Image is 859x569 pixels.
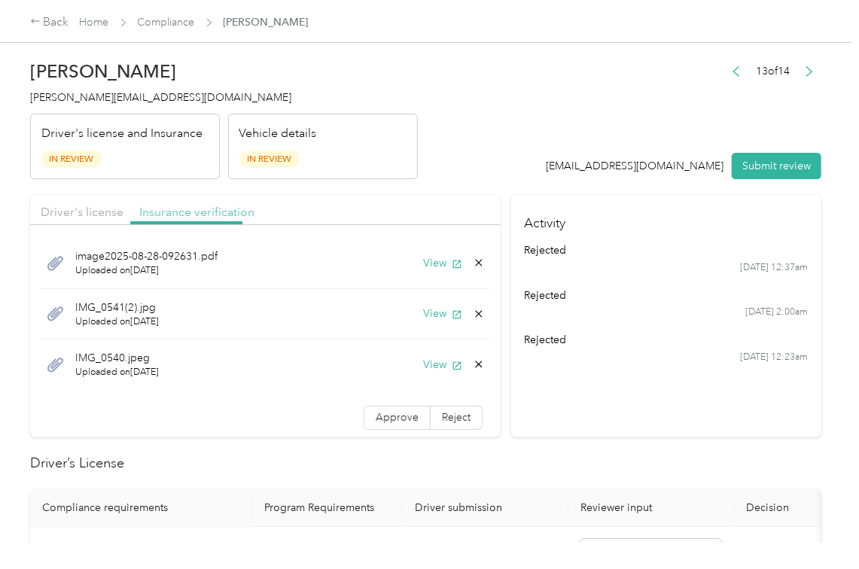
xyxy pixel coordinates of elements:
button: View [423,306,462,321]
span: [PERSON_NAME][EMAIL_ADDRESS][DOMAIN_NAME] [30,91,291,104]
th: Driver submission [403,489,568,527]
button: View [423,255,462,271]
span: 13 of 14 [756,63,790,79]
div: Back [30,14,69,32]
th: Reviewer input [568,489,734,527]
span: Uploaded on [DATE] [75,264,218,278]
th: Compliance requirements [30,489,252,527]
h4: Activity [511,195,821,242]
span: Approve [376,411,419,424]
h2: [PERSON_NAME] [30,61,418,82]
span: Uploaded on [DATE] [75,315,159,329]
time: [DATE] 12:37am [741,261,809,275]
a: Compliance [138,16,195,29]
span: Driver's license [41,205,123,219]
span: IMG_0541(2).jpg [75,300,159,315]
span: Insurance verification [139,205,254,219]
span: IMG_0540.jpeg [75,350,159,366]
span: Uploaded on [DATE] [75,366,159,379]
a: Home [80,16,109,29]
h2: Driver’s License [30,453,821,473]
button: View [423,357,462,373]
div: rejected [525,332,809,348]
span: Reject [442,411,471,424]
span: In Review [41,151,102,168]
div: rejected [525,242,809,258]
div: [EMAIL_ADDRESS][DOMAIN_NAME] [547,158,724,174]
time: [DATE] 2:00am [746,306,809,319]
button: Submit review [732,153,821,179]
th: Program Requirements [252,489,403,527]
p: Driver's license and Insurance [41,125,203,143]
iframe: Everlance-gr Chat Button Frame [775,485,859,569]
span: image2025-08-28-092631.pdf [75,248,218,264]
time: [DATE] 12:23am [741,351,809,364]
p: Vehicle details [239,125,317,143]
span: [PERSON_NAME] [224,14,309,30]
span: In Review [239,151,300,168]
div: rejected [525,288,809,303]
